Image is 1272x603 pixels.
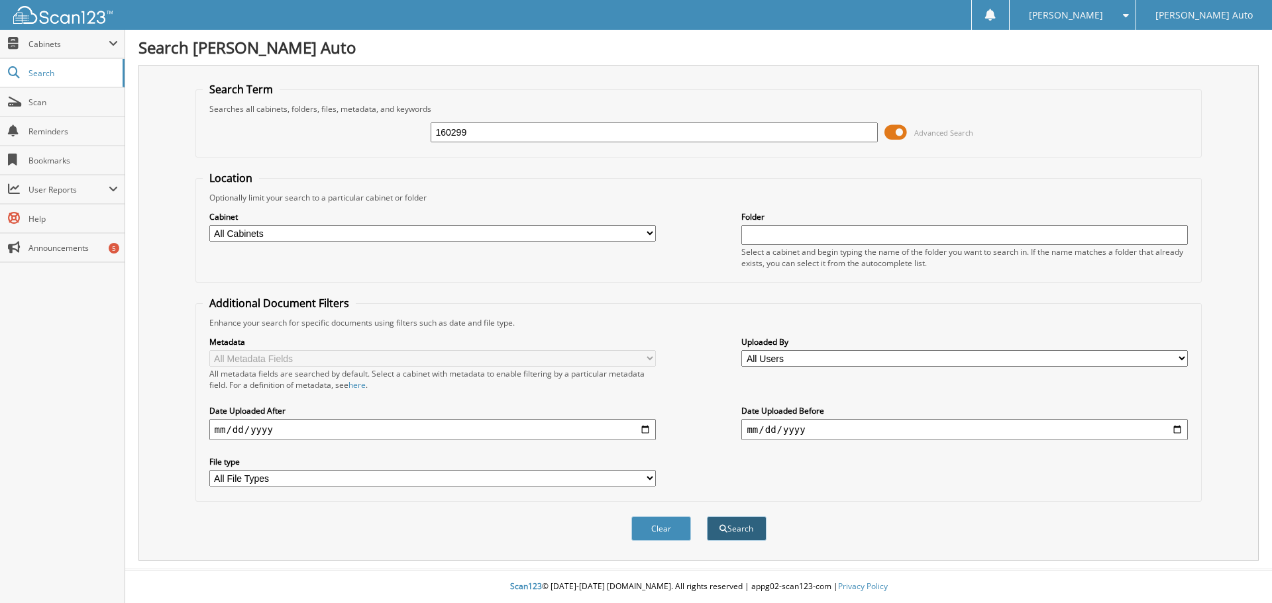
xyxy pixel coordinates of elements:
img: scan123-logo-white.svg [13,6,113,24]
input: start [209,419,656,440]
span: Bookmarks [28,155,118,166]
div: All metadata fields are searched by default. Select a cabinet with metadata to enable filtering b... [209,368,656,391]
label: Folder [741,211,1188,222]
div: Select a cabinet and begin typing the name of the folder you want to search in. If the name match... [741,246,1188,269]
span: [PERSON_NAME] [1029,11,1103,19]
button: Search [707,516,767,541]
div: Optionally limit your search to a particular cabinet or folder [203,192,1195,203]
div: 5 [109,243,119,254]
a: here [348,379,366,391]
label: Date Uploaded Before [741,405,1188,416]
h1: Search [PERSON_NAME] Auto [138,36,1259,58]
button: Clear [631,516,691,541]
label: Cabinet [209,211,656,222]
span: Announcements [28,242,118,254]
span: Scan [28,97,118,108]
legend: Search Term [203,82,280,97]
span: Reminders [28,126,118,137]
input: end [741,419,1188,440]
label: Uploaded By [741,336,1188,348]
iframe: Chat Widget [1206,539,1272,603]
span: Search [28,68,116,79]
label: Date Uploaded After [209,405,656,416]
span: [PERSON_NAME] Auto [1155,11,1253,19]
label: File type [209,456,656,467]
span: Help [28,213,118,224]
div: © [DATE]-[DATE] [DOMAIN_NAME]. All rights reserved | appg02-scan123-com | [125,571,1272,603]
span: Advanced Search [914,128,973,138]
legend: Additional Document Filters [203,296,356,310]
a: Privacy Policy [838,580,888,592]
label: Metadata [209,336,656,348]
legend: Location [203,171,259,185]
div: Enhance your search for specific documents using filters such as date and file type. [203,317,1195,328]
span: User Reports [28,184,109,195]
div: Searches all cabinets, folders, files, metadata, and keywords [203,103,1195,115]
span: Scan123 [510,580,542,592]
span: Cabinets [28,38,109,50]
